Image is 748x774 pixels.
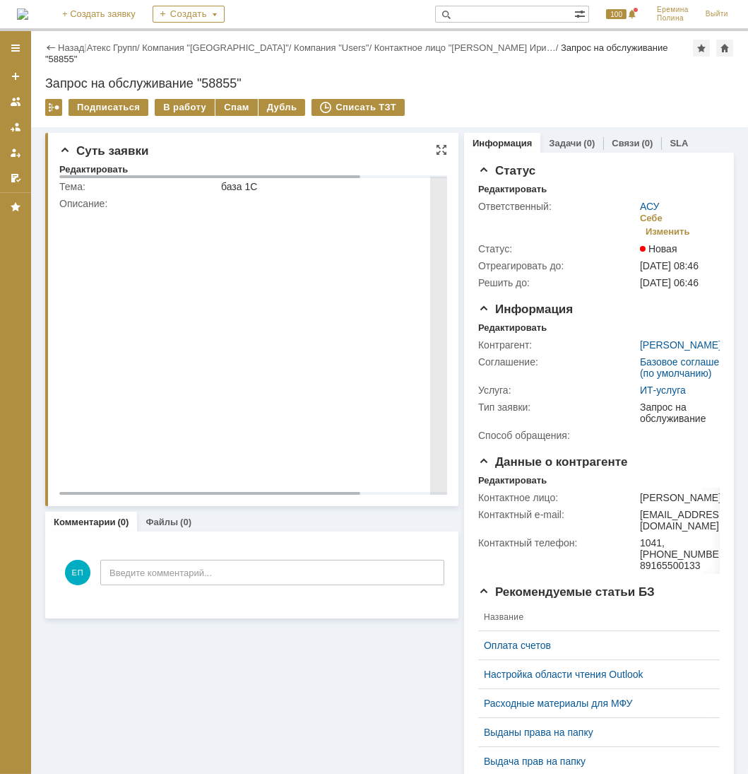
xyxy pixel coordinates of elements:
[574,6,588,20] span: Расширенный поиск
[478,201,637,212] div: Ответственный:
[142,42,289,53] a: Компания "[GEOGRAPHIC_DATA]"
[646,226,690,238] div: Изменить
[583,138,595,148] div: (0)
[693,40,710,57] div: Добавить в избранное
[17,8,28,20] a: Перейти на домашнюю страницу
[4,65,27,88] a: Создать заявку
[484,698,703,709] a: Расходные материалы для МФУ
[221,181,551,192] div: база 1С
[640,277,699,288] span: [DATE] 06:46
[4,90,27,113] a: Заявки на командах
[294,42,374,53] div: /
[84,42,86,52] div: |
[4,167,27,189] a: Мои согласования
[118,517,129,527] div: (0)
[484,756,703,767] a: Выдача прав на папку
[640,260,699,271] span: [DATE] 08:46
[478,385,637,396] div: Услуга:
[58,42,84,53] a: Назад
[478,475,547,486] div: Редактировать
[478,455,628,469] span: Данные о контрагенте
[657,14,689,23] span: Полина
[59,181,218,192] div: Тема:
[478,585,655,599] span: Рекомендуемые статьи БЗ
[640,243,677,254] span: Новая
[642,138,653,148] div: (0)
[640,339,721,351] a: [PERSON_NAME]
[59,164,128,175] div: Редактировать
[484,727,703,738] a: Выданы права на папку
[549,138,581,148] a: Задачи
[4,141,27,164] a: Мои заявки
[45,76,734,90] div: Запрос на обслуживание "58855"
[59,144,148,158] span: Суть заявки
[657,6,689,14] span: Еремина
[436,144,447,156] div: На всю страницу
[478,537,637,549] div: Контактный телефон:
[4,116,27,139] a: Заявки в моей ответственности
[478,339,637,351] div: Контрагент:
[59,198,554,209] div: Описание:
[484,640,703,651] a: Оплата счетов
[478,184,547,195] div: Редактировать
[478,164,535,177] span: Статус
[45,42,668,64] div: Запрос на обслуживание "58855"
[478,303,573,316] span: Информация
[478,243,637,254] div: Статус:
[640,509,732,532] div: [EMAIL_ADDRESS][DOMAIN_NAME]
[87,42,143,53] div: /
[478,260,637,271] div: Отреагировать до:
[478,401,637,413] div: Тип заявки:
[606,9,627,19] span: 100
[180,517,191,527] div: (0)
[478,509,637,520] div: Контактный e-mail:
[640,201,660,212] a: АСУ
[640,537,732,571] div: 1041, [PHONE_NUMBER], 89165500133
[65,560,90,585] span: ЕП
[612,138,639,148] a: Связи
[716,40,733,57] div: Сделать домашней страницей
[484,669,703,680] a: Настройка области чтения Outlook
[640,492,732,503] div: [PERSON_NAME]
[146,517,178,527] a: Файлы
[142,42,294,53] div: /
[45,99,62,116] div: Работа с массовостью
[374,42,556,53] a: Контактное лицо "[PERSON_NAME] Ири…
[17,8,28,20] img: logo
[473,138,532,148] a: Информация
[640,213,663,224] div: Себе
[87,42,137,53] a: Атекс Групп
[640,385,686,396] a: ИТ-услуга
[478,356,637,368] div: Соглашение:
[478,430,637,441] div: Способ обращения:
[294,42,369,53] a: Компания "Users"
[54,517,116,527] a: Комментарии
[670,138,688,148] a: SLA
[374,42,561,53] div: /
[478,604,708,631] th: Название
[478,277,637,288] div: Решить до:
[478,322,547,334] div: Редактировать
[640,356,736,379] a: Базовое соглашение (по умолчанию)
[478,492,637,503] div: Контактное лицо:
[153,6,225,23] div: Создать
